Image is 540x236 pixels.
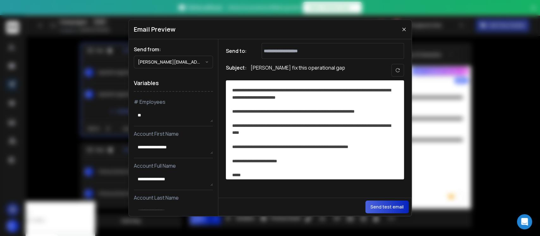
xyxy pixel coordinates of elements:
[134,194,213,202] p: Account Last Name
[226,64,247,77] h1: Subject:
[134,75,213,92] h1: Variables
[16,16,45,22] div: Domain: [URL]
[10,16,15,22] img: website_grey.svg
[365,201,409,213] button: Send test email
[18,10,31,15] div: v 4.0.25
[134,98,213,106] p: # Employees
[134,25,176,34] h1: Email Preview
[134,46,213,53] h1: Send from:
[134,162,213,170] p: Account Full Name
[24,37,57,41] div: Domain Overview
[251,64,345,77] p: [PERSON_NAME] fix this operational gap
[63,37,68,42] img: tab_keywords_by_traffic_grey.svg
[138,59,205,65] p: [PERSON_NAME][EMAIL_ADDRESS][DOMAIN_NAME]
[226,47,251,55] h1: Send to:
[134,130,213,138] p: Account First Name
[17,37,22,42] img: tab_domain_overview_orange.svg
[10,10,15,15] img: logo_orange.svg
[517,214,532,229] div: Open Intercom Messenger
[70,37,107,41] div: Keywords by Traffic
